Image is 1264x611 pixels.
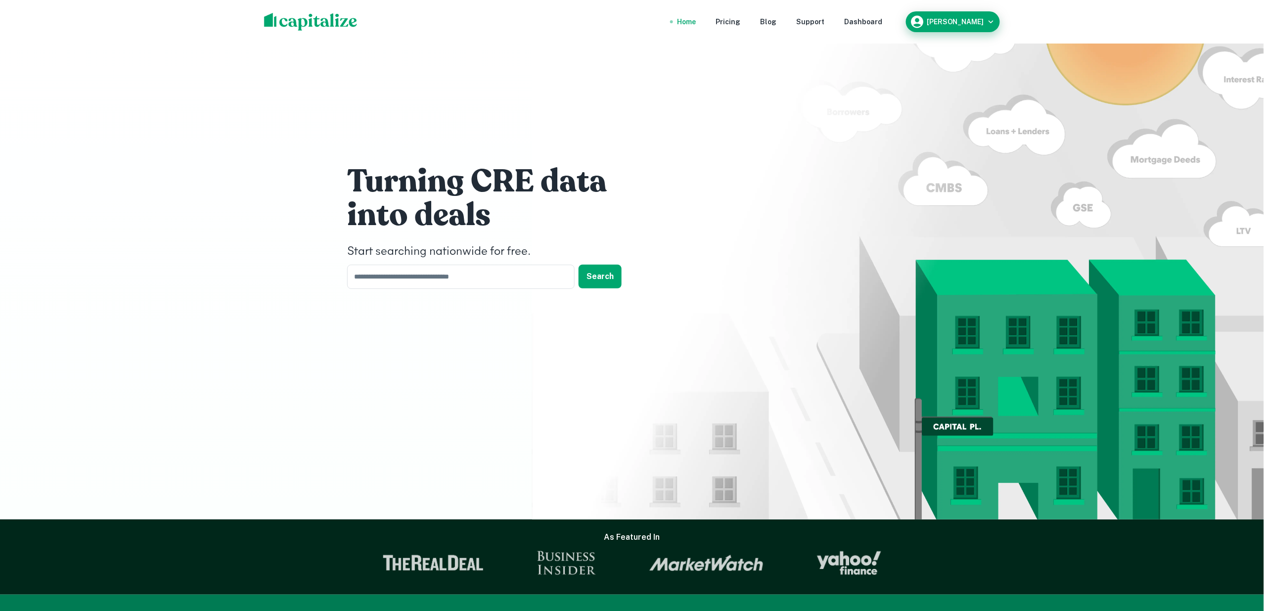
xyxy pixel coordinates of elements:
[844,16,882,27] a: Dashboard
[677,16,696,27] a: Home
[716,16,740,27] a: Pricing
[927,18,984,25] h6: [PERSON_NAME]
[906,11,1000,32] button: [PERSON_NAME]
[264,13,358,31] img: capitalize-logo.png
[579,265,622,288] button: Search
[649,555,764,571] img: Market Watch
[760,16,776,27] a: Blog
[537,551,596,575] img: Business Insider
[347,162,644,201] h1: Turning CRE data
[817,551,881,575] img: Yahoo Finance
[383,555,484,571] img: The Real Deal
[604,531,660,543] h6: As Featured In
[347,195,644,235] h1: into deals
[1215,500,1264,548] iframe: Chat Widget
[796,16,824,27] a: Support
[347,243,644,261] h4: Start searching nationwide for free.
